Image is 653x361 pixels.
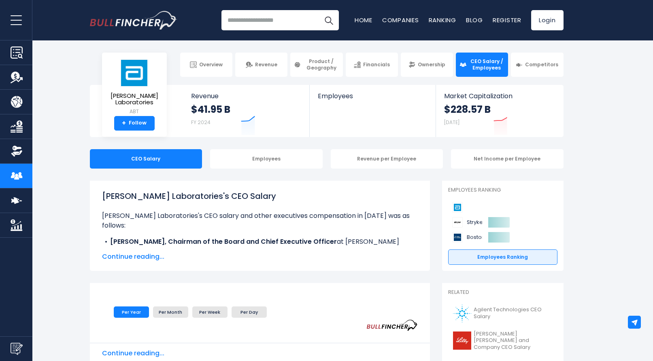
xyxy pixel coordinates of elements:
[452,232,463,243] img: Boston Scientific Corporation competitors logo
[303,58,339,71] span: Product / Geography
[199,61,223,68] span: Overview
[453,304,472,323] img: A logo
[444,119,459,126] small: [DATE]
[310,85,436,114] a: Employees
[191,103,230,116] strong: $41.95 B
[511,53,563,77] a: Competitors
[331,149,443,169] div: Revenue per Employee
[382,16,419,24] a: Companies
[448,289,557,296] p: Related
[474,306,552,320] span: Agilent Technologies CEO Salary
[319,10,339,30] button: Search
[90,149,202,169] div: CEO Salary
[110,237,337,246] b: [PERSON_NAME], Chairman of the Board and Chief Executive Officer
[232,306,267,318] li: Per Day
[418,61,445,68] span: Ownership
[401,53,453,77] a: Ownership
[255,61,277,68] span: Revenue
[102,252,418,262] span: Continue reading...
[114,116,155,131] a: +Follow
[525,61,558,68] span: Competitors
[114,306,149,318] li: Per Year
[318,92,428,100] span: Employees
[108,93,160,106] span: [PERSON_NAME] Laboratories
[444,92,554,100] span: Market Capitalization
[531,10,564,30] a: Login
[467,218,507,226] span: Stryker Corporation
[183,85,310,137] a: Revenue $41.95 B FY 2024
[108,108,160,115] small: ABT
[451,149,564,169] div: Net Income per Employee
[346,53,398,77] a: Financials
[452,202,463,213] img: Abbott Laboratories competitors logo
[355,16,372,24] a: Home
[469,58,504,71] span: CEO Salary / Employees
[192,306,228,318] li: Per Week
[444,103,491,116] strong: $228.57 B
[453,331,471,350] img: LLY logo
[180,53,232,77] a: Overview
[102,190,418,202] h1: [PERSON_NAME] Laboratories's CEO Salary
[467,233,507,241] span: Boston Scientific Corporation
[191,119,211,126] small: FY 2024
[429,16,456,24] a: Ranking
[102,237,418,256] li: at [PERSON_NAME][GEOGRAPHIC_DATA], received a total compensation of $22.59 M in [DATE].
[210,149,323,169] div: Employees
[452,217,482,228] a: Stryker Corporation
[456,53,508,77] a: CEO Salary / Employees
[448,187,557,194] p: Employees Ranking
[153,306,188,318] li: Per Month
[466,16,483,24] a: Blog
[90,11,177,30] a: Go to homepage
[235,53,287,77] a: Revenue
[122,120,126,127] strong: +
[290,53,342,77] a: Product / Geography
[436,85,562,137] a: Market Capitalization $228.57 B [DATE]
[452,232,482,243] a: Boston Scientific Corporation
[474,331,553,351] span: [PERSON_NAME] [PERSON_NAME] and Company CEO Salary
[493,16,521,24] a: Register
[448,329,557,353] a: [PERSON_NAME] [PERSON_NAME] and Company CEO Salary
[363,61,390,68] span: Financials
[452,217,463,228] img: Stryker Corporation competitors logo
[102,211,418,230] p: [PERSON_NAME] Laboratories's CEO salary and other executives compensation in [DATE] was as follows:
[191,92,302,100] span: Revenue
[448,249,557,265] a: Employees Ranking
[11,145,23,157] img: Ownership
[448,302,557,325] a: Agilent Technologies CEO Salary
[108,59,161,116] a: [PERSON_NAME] Laboratories ABT
[102,348,418,358] span: Continue reading...
[90,11,177,30] img: Bullfincher logo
